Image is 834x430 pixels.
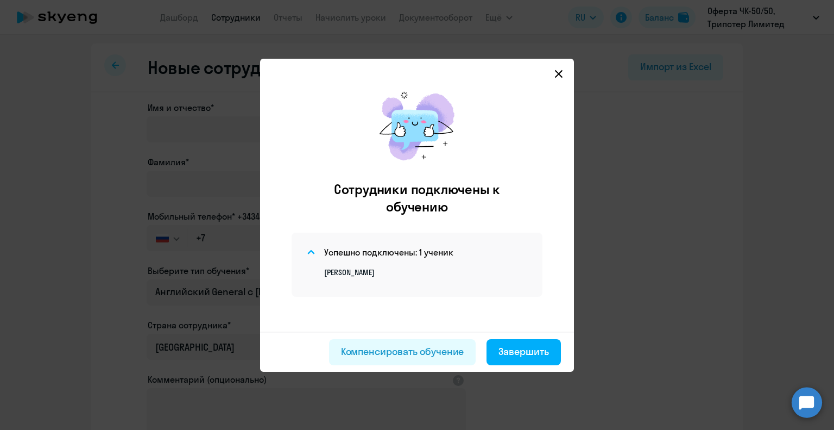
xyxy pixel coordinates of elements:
[324,267,529,277] p: [PERSON_NAME]
[312,180,522,215] h2: Сотрудники подключены к обучению
[368,80,466,172] img: results
[341,345,464,359] div: Компенсировать обучение
[498,345,549,359] div: Завершить
[329,339,476,365] button: Компенсировать обучение
[486,339,561,365] button: Завершить
[324,246,453,258] h4: Успешно подключены: 1 ученик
